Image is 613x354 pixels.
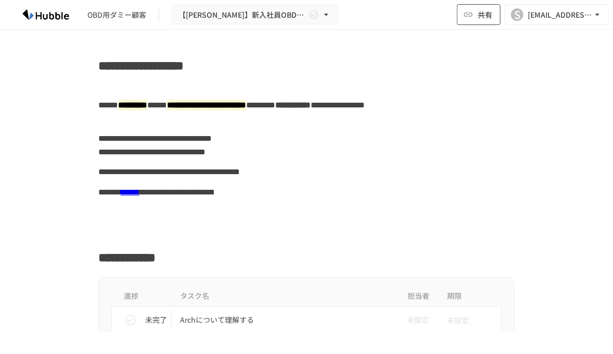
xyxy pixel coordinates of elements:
th: 期限 [439,286,502,307]
th: 担当者 [398,286,439,307]
th: タスク名 [172,286,398,307]
p: 未完了 [145,314,167,325]
span: 未設定 [399,314,429,325]
div: S [511,8,523,21]
p: Archについて理解する [180,313,389,326]
button: status [120,310,141,331]
button: 【[PERSON_NAME]】新入社員OBD用Arch [172,5,338,25]
img: HzDRNkGCf7KYO4GfwKnzITak6oVsp5RHeZBEM1dQFiQ [12,6,79,23]
div: [EMAIL_ADDRESS][DOMAIN_NAME] [528,8,592,21]
span: 未設定 [448,310,469,331]
button: 共有 [457,4,501,25]
th: 進捗 [112,286,172,307]
button: S[EMAIL_ADDRESS][DOMAIN_NAME] [505,4,609,25]
span: 【[PERSON_NAME]】新入社員OBD用Arch [178,8,306,21]
table: task table [111,286,502,334]
div: OBD用ダミー顧客 [87,9,146,20]
span: 共有 [478,9,492,20]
